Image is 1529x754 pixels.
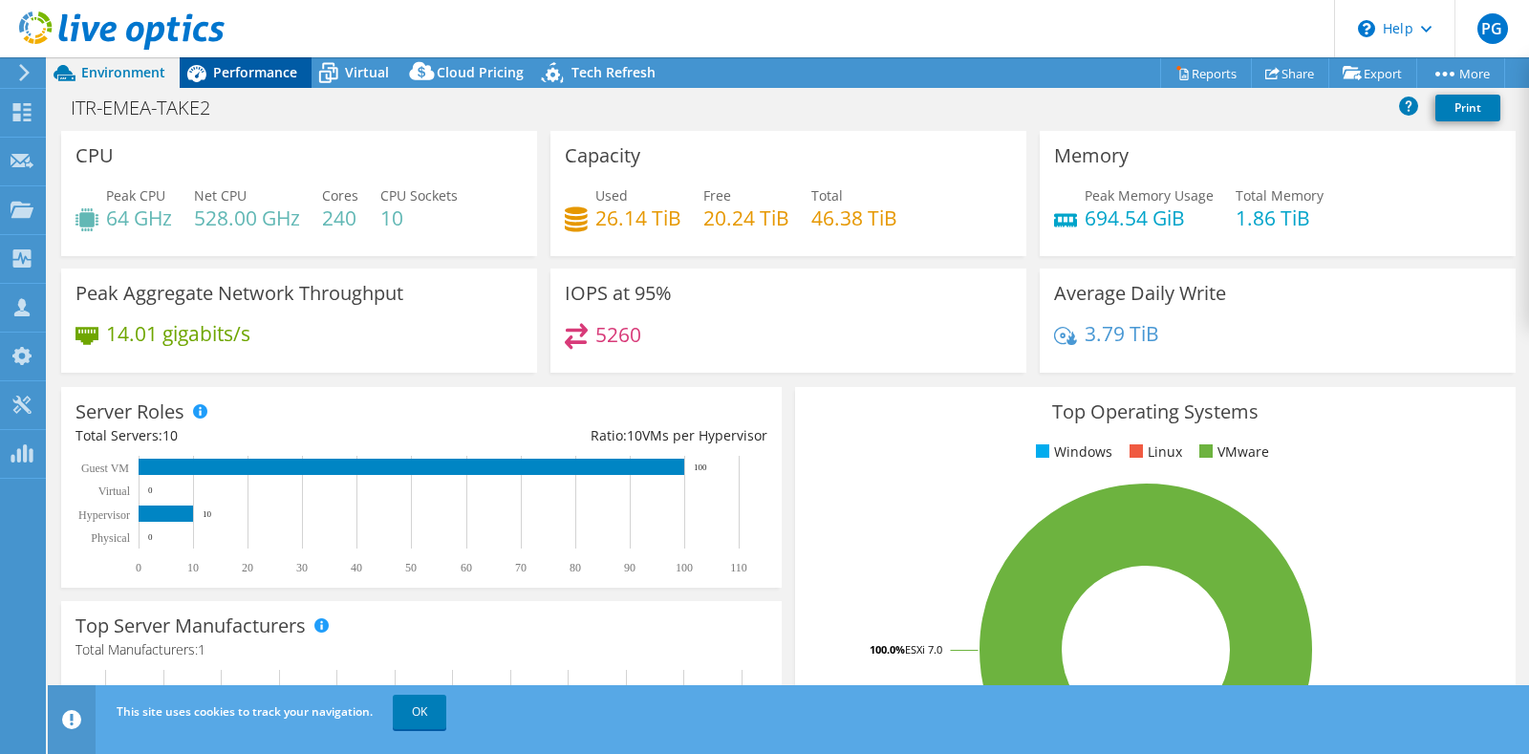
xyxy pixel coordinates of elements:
[595,186,628,205] span: Used
[98,485,131,498] text: Virtual
[75,401,184,422] h3: Server Roles
[515,561,527,574] text: 70
[1236,207,1324,228] h4: 1.86 TiB
[75,425,421,446] div: Total Servers:
[461,561,472,574] text: 60
[405,561,417,574] text: 50
[905,642,942,657] tspan: ESXi 7.0
[570,561,581,574] text: 80
[81,63,165,81] span: Environment
[624,561,635,574] text: 90
[106,207,172,228] h4: 64 GHz
[117,703,373,720] span: This site uses cookies to track your navigation.
[1358,20,1375,37] svg: \n
[565,283,672,304] h3: IOPS at 95%
[345,63,389,81] span: Virtual
[380,207,458,228] h4: 10
[703,186,731,205] span: Free
[393,695,446,729] a: OK
[106,323,250,344] h4: 14.01 gigabits/s
[194,186,247,205] span: Net CPU
[194,207,300,228] h4: 528.00 GHz
[870,642,905,657] tspan: 100.0%
[1477,13,1508,44] span: PG
[148,485,153,495] text: 0
[811,207,897,228] h4: 46.38 TiB
[148,532,153,542] text: 0
[421,425,767,446] div: Ratio: VMs per Hypervisor
[162,426,178,444] span: 10
[1085,323,1159,344] h4: 3.79 TiB
[198,640,205,658] span: 1
[351,561,362,574] text: 40
[1085,207,1214,228] h4: 694.54 GiB
[730,561,747,574] text: 110
[380,186,458,205] span: CPU Sockets
[322,186,358,205] span: Cores
[703,207,789,228] h4: 20.24 TiB
[1160,58,1252,88] a: Reports
[187,561,199,574] text: 10
[694,463,707,472] text: 100
[676,561,693,574] text: 100
[1031,442,1112,463] li: Windows
[809,401,1501,422] h3: Top Operating Systems
[1328,58,1417,88] a: Export
[136,561,141,574] text: 0
[437,63,524,81] span: Cloud Pricing
[1195,442,1269,463] li: VMware
[595,324,641,345] h4: 5260
[1054,283,1226,304] h3: Average Daily Write
[627,426,642,444] span: 10
[78,508,130,522] text: Hypervisor
[1085,186,1214,205] span: Peak Memory Usage
[91,531,130,545] text: Physical
[1236,186,1324,205] span: Total Memory
[595,207,681,228] h4: 26.14 TiB
[571,63,656,81] span: Tech Refresh
[106,186,165,205] span: Peak CPU
[565,145,640,166] h3: Capacity
[81,462,129,475] text: Guest VM
[62,97,240,118] h1: ITR-EMEA-TAKE2
[75,639,767,660] h4: Total Manufacturers:
[203,509,212,519] text: 10
[1416,58,1505,88] a: More
[75,145,114,166] h3: CPU
[75,615,306,636] h3: Top Server Manufacturers
[1125,442,1182,463] li: Linux
[296,561,308,574] text: 30
[242,561,253,574] text: 20
[1435,95,1500,121] a: Print
[213,63,297,81] span: Performance
[322,207,358,228] h4: 240
[1251,58,1329,88] a: Share
[75,283,403,304] h3: Peak Aggregate Network Throughput
[811,186,843,205] span: Total
[1054,145,1129,166] h3: Memory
